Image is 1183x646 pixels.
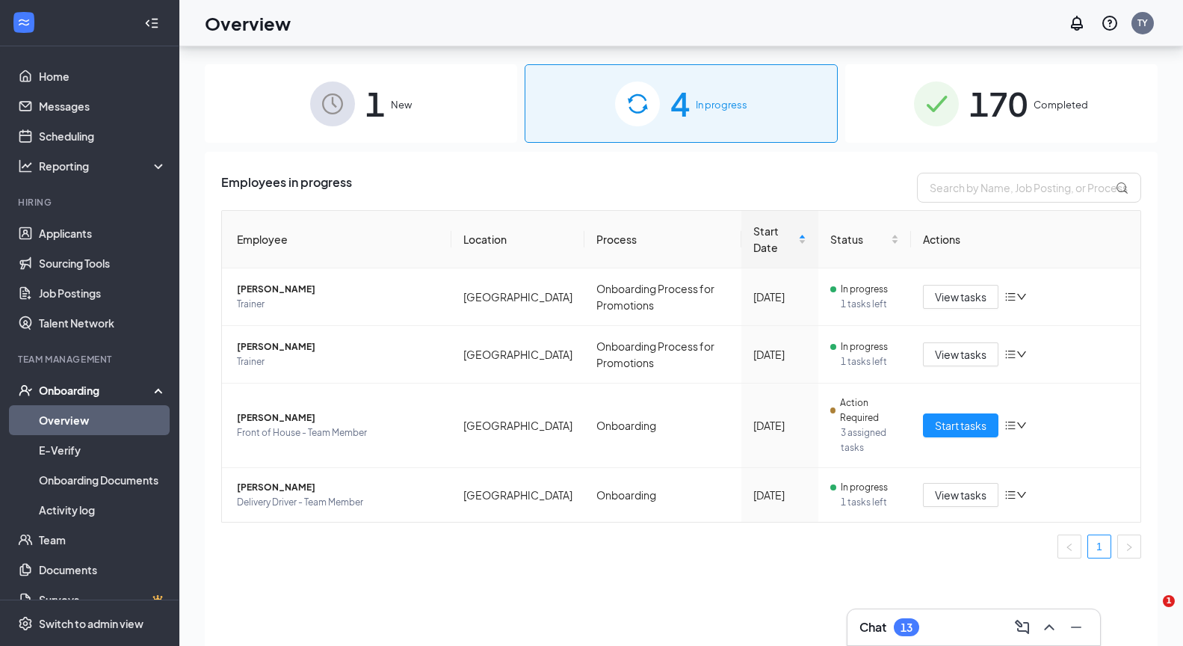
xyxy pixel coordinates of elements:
span: Delivery Driver - Team Member [237,495,439,510]
svg: ComposeMessage [1013,618,1031,636]
svg: Analysis [18,159,33,173]
span: down [1016,420,1027,431]
a: Team [39,525,167,555]
span: [PERSON_NAME] [237,410,439,425]
span: Status [830,231,888,247]
div: Team Management [18,353,164,366]
th: Employee [222,211,451,268]
a: Onboarding Documents [39,465,167,495]
a: Documents [39,555,167,585]
span: Trainer [237,354,439,369]
span: [PERSON_NAME] [237,339,439,354]
div: [DATE] [753,417,806,434]
button: View tasks [923,483,998,507]
input: Search by Name, Job Posting, or Process [917,173,1141,203]
button: View tasks [923,285,998,309]
a: Messages [39,91,167,121]
button: ChevronUp [1037,615,1061,639]
a: Job Postings [39,278,167,308]
button: left [1057,535,1081,559]
button: right [1117,535,1141,559]
span: right [1125,543,1134,552]
span: View tasks [935,487,986,503]
span: View tasks [935,289,986,305]
a: Overview [39,405,167,435]
span: down [1016,292,1027,302]
div: Onboarding [39,383,154,398]
span: bars [1004,291,1016,303]
th: Process [584,211,741,268]
a: Talent Network [39,308,167,338]
span: 1 tasks left [841,297,899,312]
span: 1 [365,78,385,129]
span: Front of House - Team Member [237,425,439,440]
a: Applicants [39,218,167,248]
td: [GEOGRAPHIC_DATA] [451,268,584,326]
div: [DATE] [753,346,806,363]
span: In progress [841,480,888,495]
span: Completed [1034,97,1088,112]
button: Start tasks [923,413,998,437]
a: Home [39,61,167,91]
span: [PERSON_NAME] [237,480,439,495]
span: Employees in progress [221,173,352,203]
div: Reporting [39,159,167,173]
a: Sourcing Tools [39,248,167,278]
a: Activity log [39,495,167,525]
li: Next Page [1117,535,1141,559]
span: Start tasks [935,417,986,434]
th: Location [451,211,584,268]
div: Hiring [18,196,164,209]
span: bars [1004,419,1016,431]
span: [PERSON_NAME] [237,282,439,297]
span: left [1065,543,1074,552]
span: Trainer [237,297,439,312]
a: E-Verify [39,435,167,465]
td: [GEOGRAPHIC_DATA] [451,468,584,522]
svg: Notifications [1068,14,1086,32]
th: Status [818,211,911,268]
span: In progress [696,97,747,112]
svg: QuestionInfo [1101,14,1119,32]
div: [DATE] [753,289,806,305]
td: Onboarding Process for Promotions [584,326,741,384]
td: [GEOGRAPHIC_DATA] [451,326,584,384]
span: down [1016,349,1027,360]
div: [DATE] [753,487,806,503]
svg: Collapse [144,16,159,31]
span: Action Required [840,396,899,425]
span: 3 assigned tasks [841,425,899,455]
div: TY [1137,16,1148,29]
svg: Minimize [1067,618,1085,636]
a: SurveysCrown [39,585,167,615]
div: Switch to admin view [39,616,143,631]
div: 13 [901,621,912,634]
span: New [391,97,412,112]
button: ComposeMessage [1010,615,1034,639]
span: bars [1004,489,1016,501]
button: Minimize [1064,615,1088,639]
span: In progress [841,339,888,354]
h3: Chat [859,619,886,636]
li: 1 [1087,535,1111,559]
td: Onboarding Process for Promotions [584,268,741,326]
td: [GEOGRAPHIC_DATA] [451,384,584,468]
td: Onboarding [584,468,741,522]
a: Scheduling [39,121,167,151]
span: bars [1004,348,1016,360]
span: 4 [670,78,690,129]
span: 1 [1163,595,1175,607]
svg: ChevronUp [1040,618,1058,636]
svg: UserCheck [18,383,33,398]
h1: Overview [205,10,291,36]
a: 1 [1088,535,1111,558]
span: View tasks [935,346,986,363]
span: down [1016,490,1027,500]
svg: Settings [18,616,33,631]
td: Onboarding [584,384,741,468]
svg: WorkstreamLogo [16,15,31,30]
li: Previous Page [1057,535,1081,559]
button: View tasks [923,342,998,366]
th: Actions [911,211,1140,268]
span: In progress [841,282,888,297]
